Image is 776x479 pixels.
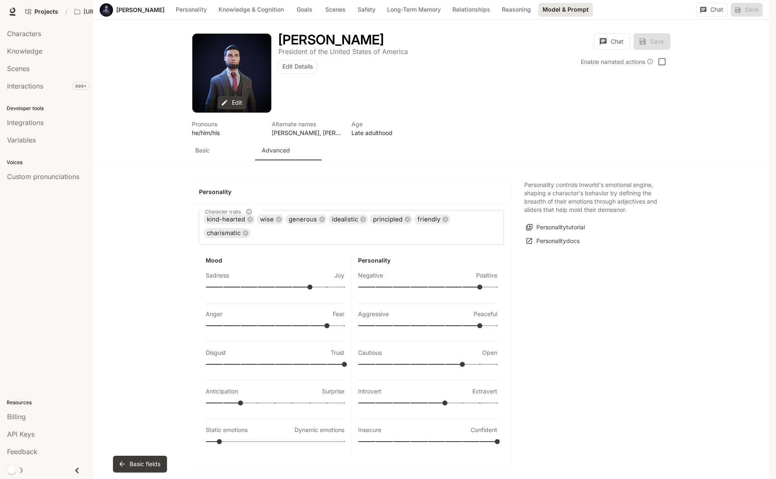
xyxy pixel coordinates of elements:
p: Confident [471,426,497,434]
p: Alternate names [272,120,341,128]
button: Goals [291,3,318,17]
a: [PERSON_NAME] [116,7,165,13]
button: Open character avatar dialog [192,34,271,113]
button: Open workspace menu [71,3,143,20]
span: wise [257,215,277,224]
button: Model & Prompt [538,3,593,17]
p: Cautious [358,349,382,357]
button: Scenes [321,3,350,17]
p: [URL] Characters [83,8,130,15]
p: Surprise [322,387,344,395]
div: generous [285,214,327,224]
span: generous [285,215,320,224]
a: Go to projects [22,3,62,20]
button: Reasoning [498,3,535,17]
button: Edit [218,96,246,110]
button: Personalitytutorial [524,221,587,234]
p: Anticipation [206,387,238,395]
p: Negative [358,271,383,280]
div: kind-hearted [204,214,255,224]
p: he/him/his [192,128,262,137]
button: Basic fields [113,456,167,472]
p: Introvert [358,387,381,395]
p: Static emotions [206,426,248,434]
p: Pronouns [192,120,262,128]
p: Personality controls Inworld's emotional engine, shaping a character's behavior by defining the b... [524,181,657,214]
p: Extravert [472,387,497,395]
div: friendly [414,214,450,224]
button: Open character details dialog [351,120,421,137]
p: Fear [333,310,344,318]
span: Character traits [205,208,241,215]
p: Advanced [262,146,290,155]
p: Positive [476,271,497,280]
button: Chat [594,33,630,50]
span: idealistic [329,215,361,224]
h4: Personality [199,188,504,196]
button: Open character details dialog [278,47,408,56]
div: idealistic [329,214,368,224]
div: Avatar image [192,34,271,113]
button: Open character details dialog [192,120,262,137]
p: Open [482,349,497,357]
div: / [62,7,71,16]
p: Basic [195,146,210,155]
p: Sadness [206,271,229,280]
button: Open character details dialog [272,120,341,137]
button: Safety [353,3,380,17]
span: charismatic [204,228,244,238]
div: principled [370,214,413,224]
p: Age [351,120,421,128]
button: Chat [696,3,727,17]
button: Relationships [448,3,494,17]
div: Enable narrated actions [581,57,653,66]
button: Long-Term Memory [383,3,445,17]
p: Anger [206,310,222,318]
div: charismatic [204,228,250,238]
span: kind-hearted [204,215,248,224]
p: Late adulthood [351,128,421,137]
p: Dynamic emotions [295,426,344,434]
p: Disgust [206,349,226,357]
button: Edit Details [278,60,317,74]
span: Projects [34,8,58,15]
p: Trust [331,349,344,357]
h6: Mood [206,256,344,265]
button: Knowledge & Cognition [214,3,288,17]
span: friendly [414,215,444,224]
button: Personality [172,3,211,17]
p: Aggressive [358,310,389,318]
p: Peaceful [474,310,497,318]
button: Open character avatar dialog [100,3,113,17]
p: Joy [334,271,344,280]
p: Insecure [358,426,381,434]
h1: [PERSON_NAME] [278,32,384,48]
button: Character traits [243,206,255,217]
p: [PERSON_NAME], [PERSON_NAME] [272,128,341,137]
p: President of the United States of America [278,47,408,56]
button: Open character details dialog [278,33,384,47]
div: Avatar image [100,3,113,17]
h6: Personality [358,256,497,265]
span: principled [370,215,406,224]
a: Personalitydocs [524,234,582,248]
div: wise [257,214,284,224]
